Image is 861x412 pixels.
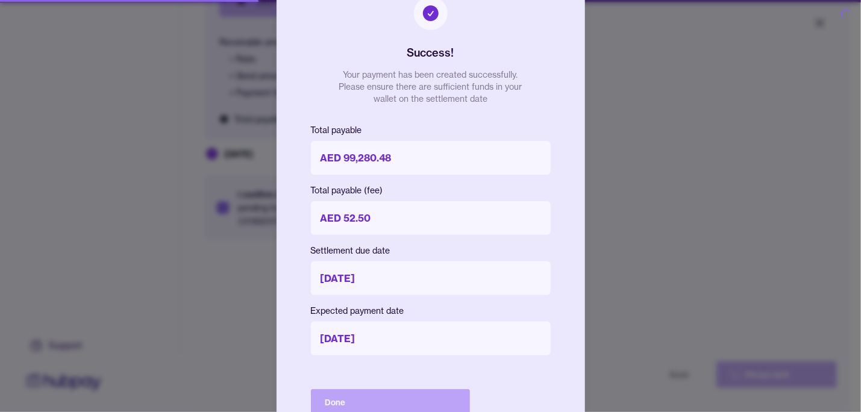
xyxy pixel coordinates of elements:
p: Your payment has been created successfully. Please ensure there are sufficient funds in your wall... [334,69,527,105]
p: Expected payment date [311,305,551,317]
p: [DATE] [311,322,551,355]
p: AED 99,280.48 [311,141,551,175]
p: Total payable (fee) [311,184,551,196]
p: Total payable [311,124,551,136]
p: Settlement due date [311,245,551,257]
h2: Success! [407,45,454,61]
p: AED 52.50 [311,201,551,235]
p: [DATE] [311,261,551,295]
